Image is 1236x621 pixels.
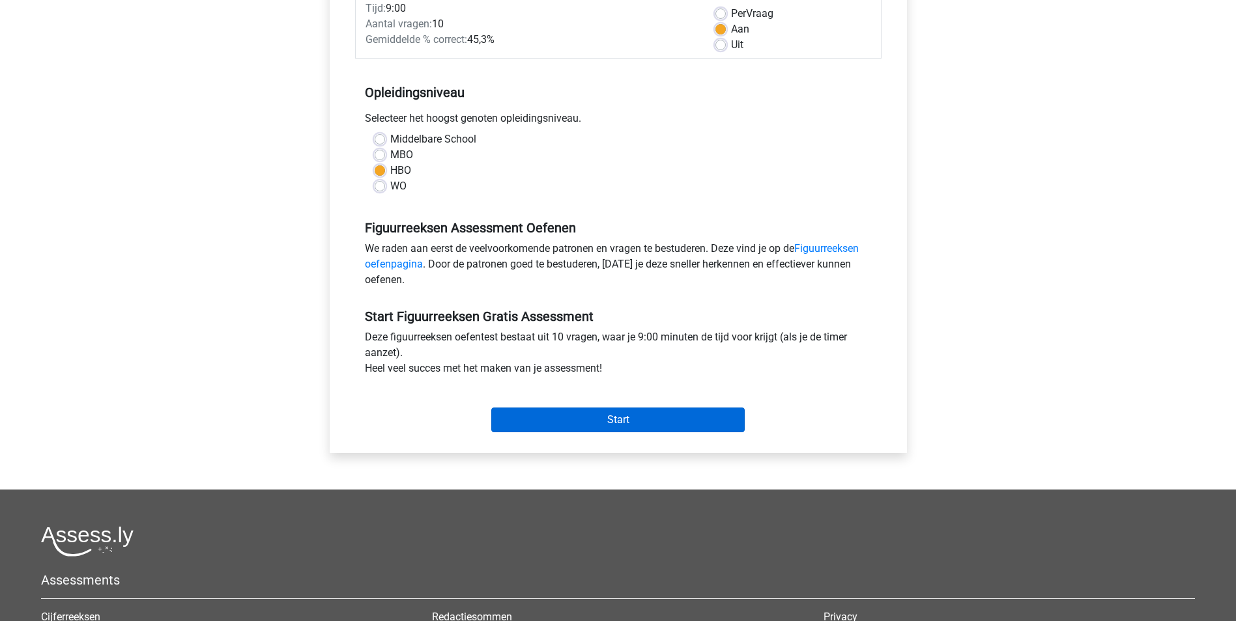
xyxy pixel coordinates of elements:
label: WO [390,178,407,194]
img: Assessly logo [41,526,134,557]
div: 45,3% [356,32,706,48]
h5: Start Figuurreeksen Gratis Assessment [365,309,872,324]
label: Aan [731,21,749,37]
h5: Opleidingsniveau [365,79,872,105]
label: Uit [731,37,743,53]
input: Start [491,407,745,432]
h5: Figuurreeksen Assessment Oefenen [365,220,872,236]
span: Tijd: [366,2,386,14]
label: Middelbare School [390,131,476,147]
div: Selecteer het hoogst genoten opleidingsniveau. [355,111,882,131]
label: MBO [390,147,413,163]
label: HBO [390,163,411,178]
div: We raden aan eerst de veelvoorkomende patronen en vragen te bestuderen. Deze vind je op de . Door... [355,241,882,293]
span: Gemiddelde % correct: [366,33,467,46]
span: Aantal vragen: [366,18,432,30]
h5: Assessments [41,572,1195,588]
span: Per [731,7,746,20]
label: Vraag [731,6,773,21]
div: 10 [356,16,706,32]
div: Deze figuurreeksen oefentest bestaat uit 10 vragen, waar je 9:00 minuten de tijd voor krijgt (als... [355,329,882,381]
div: 9:00 [356,1,706,16]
